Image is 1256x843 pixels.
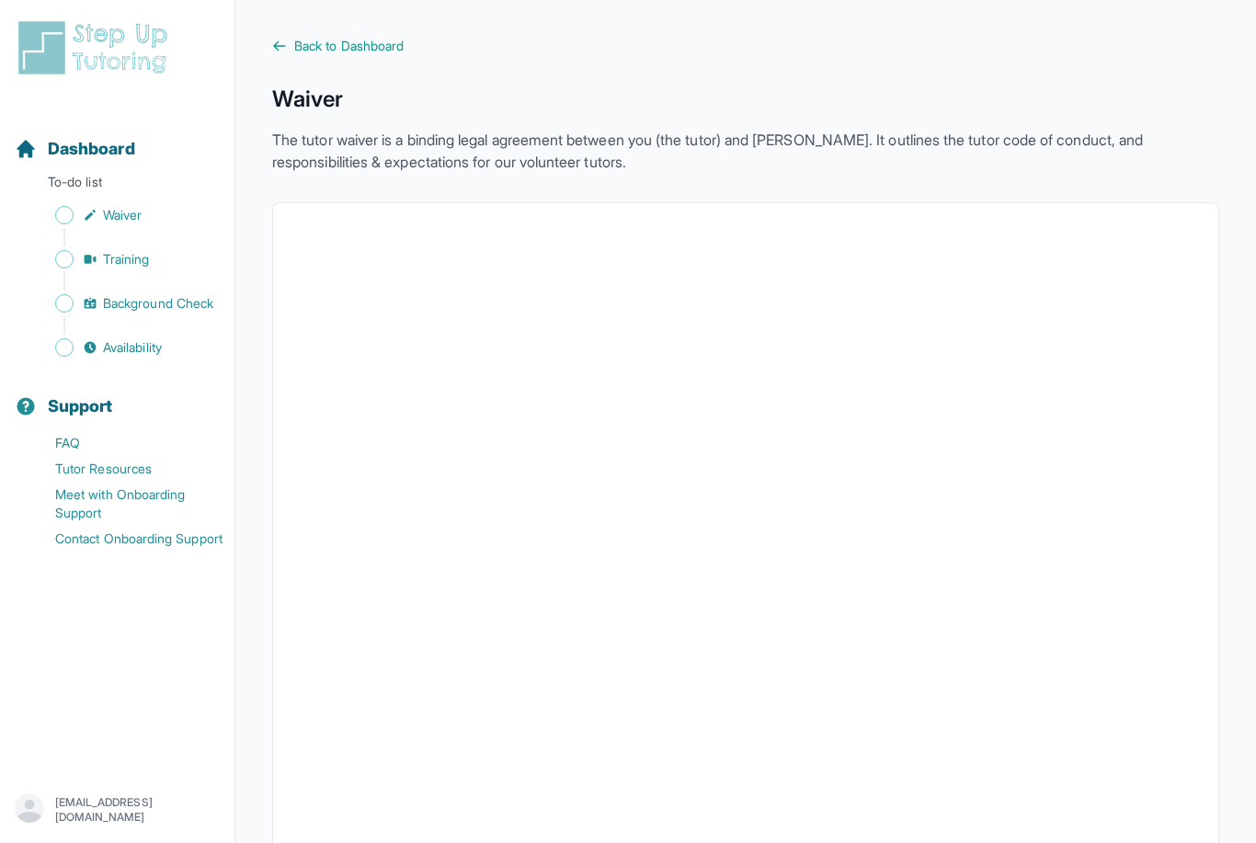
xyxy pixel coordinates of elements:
[272,37,1219,55] a: Back to Dashboard
[7,107,227,169] button: Dashboard
[15,456,234,482] a: Tutor Resources
[103,250,150,268] span: Training
[55,795,220,825] p: [EMAIL_ADDRESS][DOMAIN_NAME]
[15,202,234,228] a: Waiver
[15,290,234,316] a: Background Check
[15,430,234,456] a: FAQ
[15,793,220,826] button: [EMAIL_ADDRESS][DOMAIN_NAME]
[15,246,234,272] a: Training
[15,482,234,526] a: Meet with Onboarding Support
[15,18,178,77] img: logo
[48,136,135,162] span: Dashboard
[15,335,234,360] a: Availability
[15,526,234,552] a: Contact Onboarding Support
[7,173,227,199] p: To-do list
[48,393,113,419] span: Support
[103,206,142,224] span: Waiver
[272,129,1219,173] p: The tutor waiver is a binding legal agreement between you (the tutor) and [PERSON_NAME]. It outli...
[272,85,1219,114] h1: Waiver
[103,338,162,357] span: Availability
[294,37,404,55] span: Back to Dashboard
[7,364,227,427] button: Support
[103,294,213,313] span: Background Check
[15,136,135,162] a: Dashboard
